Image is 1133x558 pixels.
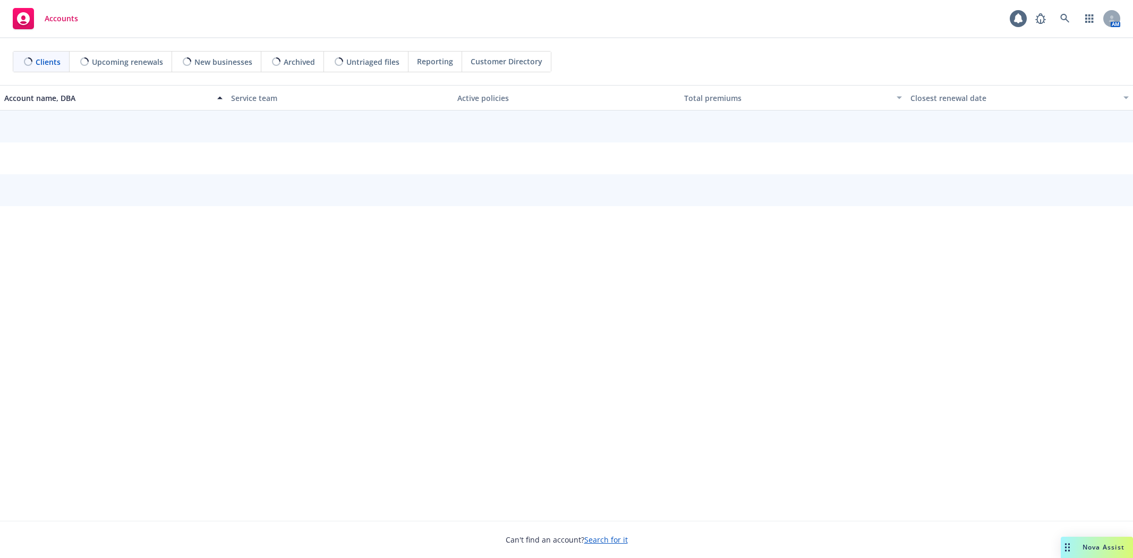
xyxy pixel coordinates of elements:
[1083,543,1125,552] span: Nova Assist
[284,56,315,67] span: Archived
[1054,8,1076,29] a: Search
[1061,537,1133,558] button: Nova Assist
[680,85,907,111] button: Total premiums
[92,56,163,67] span: Upcoming renewals
[194,56,252,67] span: New businesses
[227,85,454,111] button: Service team
[906,85,1133,111] button: Closest renewal date
[471,56,542,67] span: Customer Directory
[36,56,61,67] span: Clients
[45,14,78,23] span: Accounts
[1030,8,1051,29] a: Report a Bug
[910,92,1117,104] div: Closest renewal date
[346,56,399,67] span: Untriaged files
[684,92,891,104] div: Total premiums
[457,92,676,104] div: Active policies
[453,85,680,111] button: Active policies
[1061,537,1074,558] div: Drag to move
[231,92,449,104] div: Service team
[8,4,82,33] a: Accounts
[584,535,628,545] a: Search for it
[506,534,628,545] span: Can't find an account?
[1079,8,1100,29] a: Switch app
[417,56,453,67] span: Reporting
[4,92,211,104] div: Account name, DBA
